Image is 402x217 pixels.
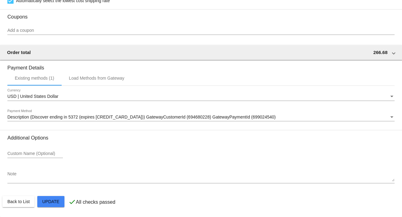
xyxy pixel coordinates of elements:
[15,76,54,81] div: Existing methods (1)
[7,50,31,55] span: Order total
[373,50,388,55] span: 266.68
[7,135,395,141] h3: Additional Options
[7,115,276,119] span: Description (Discover ending in 5372 (expires [CREDIT_CARD_DATA])) GatewayCustomerId (694680228) ...
[37,196,64,207] button: Update
[7,60,395,71] h3: Payment Details
[7,94,395,99] mat-select: Currency
[2,196,35,207] button: Back to List
[68,198,76,206] mat-icon: check
[7,94,58,99] span: USD | United States Dollar
[7,28,395,33] input: Add a coupon
[7,9,395,20] h3: Coupons
[76,199,115,205] p: All checks passed
[7,151,63,156] input: Custom Name (Optional)
[7,199,30,204] span: Back to List
[7,115,395,120] mat-select: Payment Method
[69,76,125,81] div: Load Methods from Gateway
[42,199,59,204] span: Update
